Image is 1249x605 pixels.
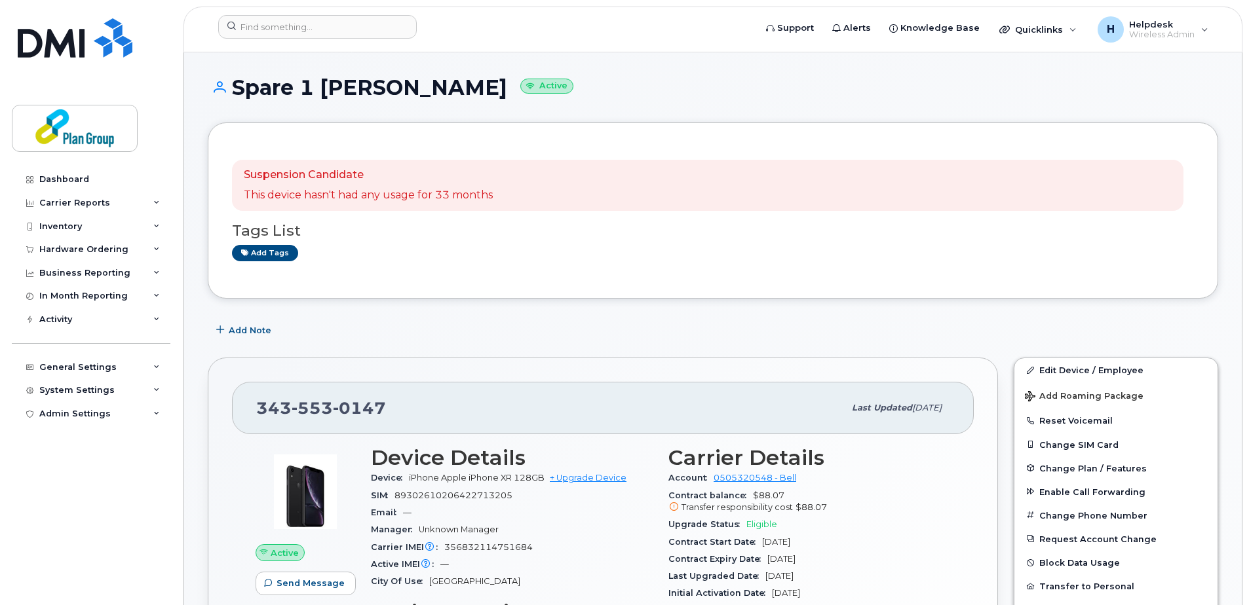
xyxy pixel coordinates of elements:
[550,473,626,483] a: + Upgrade Device
[767,554,796,564] span: [DATE]
[371,542,444,552] span: Carrier IMEI
[229,324,271,337] span: Add Note
[403,507,412,517] span: —
[371,507,403,517] span: Email
[1014,551,1218,574] button: Block Data Usage
[271,547,299,559] span: Active
[714,473,796,483] a: 0505320548 - Bell
[371,559,440,569] span: Active IMEI
[668,537,762,547] span: Contract Start Date
[762,537,790,547] span: [DATE]
[371,446,653,469] h3: Device Details
[668,446,950,469] h3: Carrier Details
[682,502,793,512] span: Transfer responsibility cost
[1014,574,1218,598] button: Transfer to Personal
[668,473,714,483] span: Account
[668,571,765,581] span: Last Upgraded Date
[371,576,429,586] span: City Of Use
[266,452,345,531] img: image20231002-3703462-1qb80zy.jpeg
[333,398,386,418] span: 0147
[796,502,827,512] span: $88.07
[429,576,520,586] span: [GEOGRAPHIC_DATA]
[520,79,573,94] small: Active
[371,524,419,534] span: Manager
[232,223,1194,239] h3: Tags List
[912,403,942,412] span: [DATE]
[1039,463,1147,473] span: Change Plan / Features
[668,588,772,598] span: Initial Activation Date
[1014,504,1218,527] button: Change Phone Number
[419,524,499,534] span: Unknown Manager
[1014,527,1218,551] button: Request Account Change
[668,490,753,500] span: Contract balance
[1025,391,1143,403] span: Add Roaming Package
[394,490,512,500] span: 89302610206422713205
[1014,358,1218,382] a: Edit Device / Employee
[208,76,1218,99] h1: Spare 1 [PERSON_NAME]
[1014,433,1218,456] button: Change SIM Card
[256,398,386,418] span: 343
[772,588,800,598] span: [DATE]
[444,542,533,552] span: 356832114751684
[256,572,356,595] button: Send Message
[1014,382,1218,409] button: Add Roaming Package
[292,398,333,418] span: 553
[1014,409,1218,432] button: Reset Voicemail
[1014,456,1218,480] button: Change Plan / Features
[208,318,282,342] button: Add Note
[668,554,767,564] span: Contract Expiry Date
[668,490,950,514] span: $88.07
[668,519,746,529] span: Upgrade Status
[409,473,545,483] span: iPhone Apple iPhone XR 128GB
[440,559,449,569] span: —
[244,188,493,203] p: This device hasn't had any usage for 33 months
[1014,480,1218,504] button: Enable Call Forwarding
[277,577,345,589] span: Send Message
[1039,486,1145,496] span: Enable Call Forwarding
[371,490,394,500] span: SIM
[765,571,794,581] span: [DATE]
[244,168,493,183] p: Suspension Candidate
[746,519,777,529] span: Eligible
[371,473,409,483] span: Device
[852,403,912,412] span: Last updated
[232,245,298,261] a: Add tags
